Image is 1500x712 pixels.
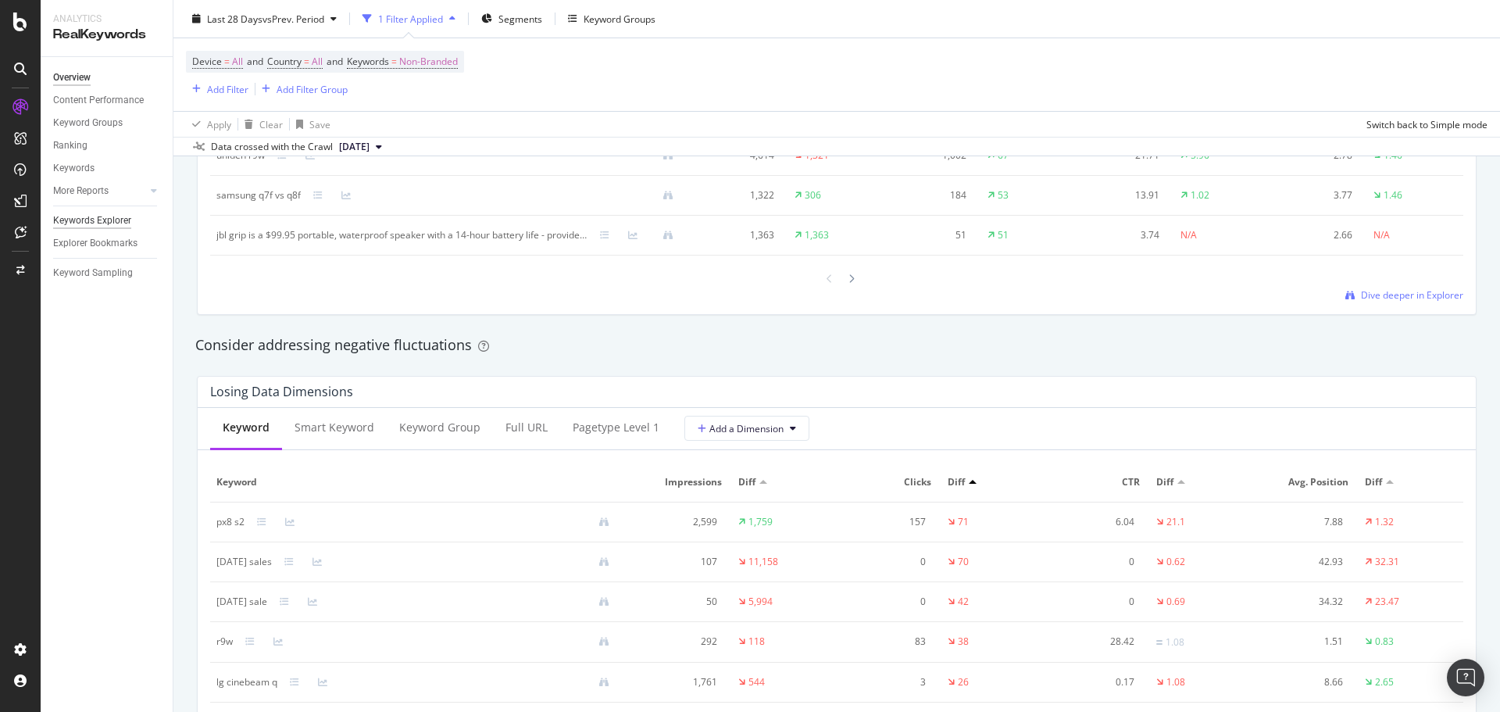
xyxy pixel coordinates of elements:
[1261,635,1344,649] div: 1.51
[391,55,397,68] span: =
[1084,228,1159,242] div: 3.74
[1360,112,1487,137] button: Switch back to Simple mode
[1261,675,1344,689] div: 8.66
[1261,595,1344,609] div: 34.32
[748,595,773,609] div: 5,994
[1180,228,1197,242] div: N/A
[1052,515,1134,529] div: 6.04
[1261,475,1349,489] span: Avg. Position
[223,420,270,435] div: Keyword
[948,475,965,489] span: Diff
[1052,595,1134,609] div: 0
[891,228,967,242] div: 51
[312,51,323,73] span: All
[53,138,87,154] div: Ranking
[247,55,263,68] span: and
[216,515,245,529] div: px8 s2
[216,188,301,202] div: samsung q7f vs q8f
[216,555,272,569] div: labor day sales
[327,55,343,68] span: and
[1373,228,1390,242] div: N/A
[207,82,248,95] div: Add Filter
[998,228,1009,242] div: 51
[333,138,388,156] button: [DATE]
[698,228,774,242] div: 1,363
[1156,640,1162,645] img: Equal
[998,188,1009,202] div: 53
[53,160,95,177] div: Keywords
[1277,228,1352,242] div: 2.66
[192,55,222,68] span: Device
[224,55,230,68] span: =
[562,6,662,31] button: Keyword Groups
[1166,675,1185,689] div: 1.08
[290,112,330,137] button: Save
[1361,288,1463,302] span: Dive deeper in Explorer
[505,420,548,435] div: Full URL
[347,55,389,68] span: Keywords
[698,188,774,202] div: 1,322
[53,26,160,44] div: RealKeywords
[53,70,162,86] a: Overview
[843,675,926,689] div: 3
[295,420,374,435] div: Smart Keyword
[309,117,330,131] div: Save
[1166,595,1185,609] div: 0.69
[262,12,324,25] span: vs Prev. Period
[216,475,618,489] span: Keyword
[1375,515,1394,529] div: 1.32
[958,595,969,609] div: 42
[53,265,162,281] a: Keyword Sampling
[843,595,926,609] div: 0
[1261,515,1344,529] div: 7.88
[216,228,587,242] div: jbl grip is a $99.95 portable, waterproof speaker with a 14-hour battery life - provide a detaile...
[584,12,655,25] div: Keyword Groups
[186,80,248,98] button: Add Filter
[53,213,131,229] div: Keywords Explorer
[53,115,123,131] div: Keyword Groups
[1084,188,1159,202] div: 13.91
[958,675,969,689] div: 26
[843,475,931,489] span: Clicks
[186,112,231,137] button: Apply
[53,92,144,109] div: Content Performance
[339,140,370,154] span: 2025 Sep. 30th
[53,213,162,229] a: Keywords Explorer
[1052,475,1140,489] span: CTR
[210,384,353,399] div: Losing Data Dimensions
[53,115,162,131] a: Keyword Groups
[634,555,717,569] div: 107
[475,6,548,31] button: Segments
[399,420,480,435] div: Keyword Group
[53,265,133,281] div: Keyword Sampling
[259,117,283,131] div: Clear
[216,675,277,689] div: lg cinebeam q
[53,138,162,154] a: Ranking
[53,70,91,86] div: Overview
[1277,188,1352,202] div: 3.77
[634,675,717,689] div: 1,761
[805,228,829,242] div: 1,363
[238,112,283,137] button: Clear
[748,675,765,689] div: 544
[277,82,348,95] div: Add Filter Group
[684,416,809,441] button: Add a Dimension
[958,515,969,529] div: 71
[255,80,348,98] button: Add Filter Group
[1375,675,1394,689] div: 2.65
[1052,635,1134,649] div: 28.42
[1375,635,1394,649] div: 0.83
[216,635,233,649] div: r9w
[53,183,109,199] div: More Reports
[698,422,784,435] span: Add a Dimension
[53,235,137,252] div: Explorer Bookmarks
[634,635,717,649] div: 292
[216,595,267,609] div: labor day sale
[805,188,821,202] div: 306
[53,92,162,109] a: Content Performance
[211,140,333,154] div: Data crossed with the Crawl
[207,12,262,25] span: Last 28 Days
[748,515,773,529] div: 1,759
[1166,635,1184,649] div: 1.08
[498,12,542,25] span: Segments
